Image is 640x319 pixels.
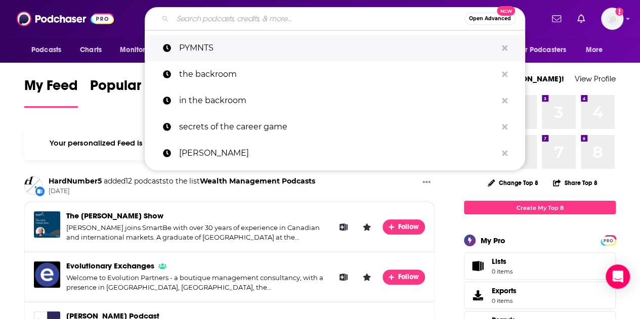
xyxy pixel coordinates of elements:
[382,219,425,235] button: Follow
[24,176,42,195] img: HardNumber5
[336,269,351,285] button: Add to List
[34,211,60,238] img: The Gavin Graham Show
[601,8,623,30] button: Show profile menu
[492,257,513,266] span: Lists
[492,286,517,295] span: Exports
[601,8,623,30] img: User Profile
[173,11,464,27] input: Search podcasts, credits, & more...
[66,261,154,270] a: Evolutionary Exchanges
[200,176,315,186] a: Wealth Management Podcasts
[601,8,623,30] span: Logged in as emilyjherman
[24,40,74,60] button: open menu
[49,176,102,186] a: HardNumber5
[552,173,598,193] button: Share Top 8
[145,87,525,114] a: in the backroom
[615,8,623,16] svg: Add a profile image
[602,237,614,244] span: PRO
[548,10,565,27] a: Show notifications dropdown
[359,219,374,235] button: Leave a Rating
[90,77,176,100] span: Popular Feed
[179,61,497,87] p: the backroom
[66,211,163,220] span: The [PERSON_NAME] Show
[464,201,616,214] a: Create My Top 8
[518,43,566,57] span: For Podcasters
[481,236,505,245] div: My Pro
[464,252,616,280] a: Lists
[398,222,420,231] span: Follow
[145,114,525,140] a: secrets of the career game
[66,211,163,220] a: The Gavin Graham Show
[104,176,166,186] span: added 12 podcasts
[179,35,497,61] p: PYMNTS
[497,6,515,16] span: New
[49,176,315,186] h3: to the list
[464,13,516,25] button: Open AdvancedNew
[492,268,513,275] span: 0 items
[49,187,315,196] span: [DATE]
[34,261,60,288] img: Evolutionary Exchanges
[575,74,616,83] a: View Profile
[66,223,328,243] div: [PERSON_NAME] joins SmartBe with over 30 years of experience in Canadian and international market...
[34,186,46,197] div: New List
[382,269,425,285] button: Follow
[145,140,525,166] a: [PERSON_NAME]
[602,236,614,244] a: PRO
[492,297,517,304] span: 0 items
[113,40,169,60] button: open menu
[145,7,525,30] div: Search podcasts, credits, & more...
[482,176,544,189] button: Change Top 8
[120,43,156,57] span: Monitoring
[66,273,328,293] div: Welcome to Evolution Partners - a boutique management consultancy, with a presence in [GEOGRAPHIC...
[17,9,114,28] img: Podchaser - Follow, Share and Rate Podcasts
[586,43,603,57] span: More
[24,126,435,160] div: Your personalized Feed is curated based on the Podcasts, Creators, Users, and Lists that you Follow.
[24,77,78,100] span: My Feed
[31,43,61,57] span: Podcasts
[179,87,497,114] p: in the backroom
[179,140,497,166] p: jean chatzky
[80,43,102,57] span: Charts
[418,176,435,189] button: Show More Button
[90,77,176,108] a: Popular Feed
[573,10,589,27] a: Show notifications dropdown
[179,114,497,140] p: secrets of the career game
[336,219,351,235] button: Add to List
[492,257,506,266] span: Lists
[511,40,581,60] button: open menu
[398,272,420,281] span: Follow
[467,288,488,302] span: Exports
[579,40,616,60] button: open menu
[467,259,488,273] span: Lists
[606,264,630,289] div: Open Intercom Messenger
[145,61,525,87] a: the backroom
[469,16,511,21] span: Open Advanced
[359,269,374,285] button: Leave a Rating
[145,35,525,61] a: PYMNTS
[464,282,616,309] a: Exports
[24,77,78,108] a: My Feed
[73,40,108,60] a: Charts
